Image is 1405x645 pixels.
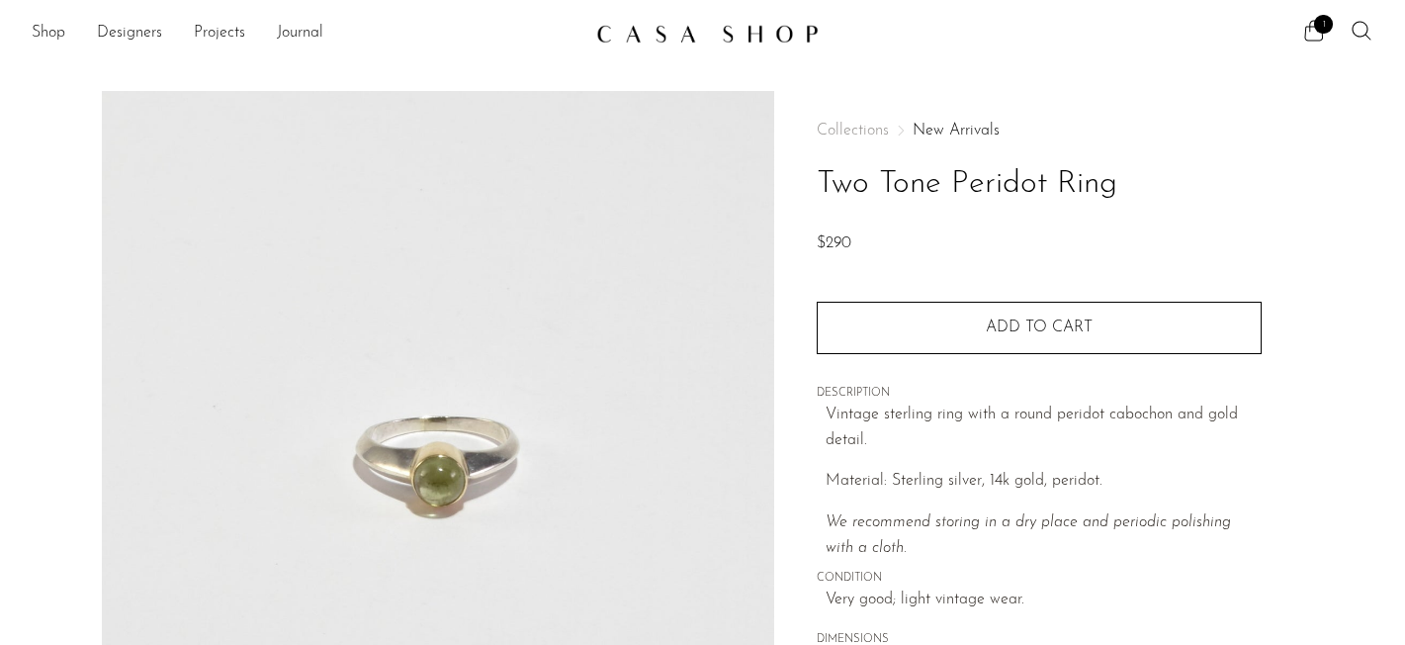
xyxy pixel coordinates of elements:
[826,588,1262,613] span: Very good; light vintage wear.
[817,123,889,138] span: Collections
[817,123,1262,138] nav: Breadcrumbs
[194,21,245,46] a: Projects
[1314,15,1333,34] span: 1
[32,17,580,50] nav: Desktop navigation
[817,570,1262,588] span: CONDITION
[817,235,851,251] span: $290
[826,514,1231,556] i: We recommend storing in a dry place and periodic polishing with a cloth.
[32,21,65,46] a: Shop
[826,403,1262,453] p: Vintage sterling ring with a round peridot cabochon and gold detail.
[817,159,1262,210] h1: Two Tone Peridot Ring
[817,302,1262,353] button: Add to cart
[913,123,1000,138] a: New Arrivals
[826,469,1262,495] p: Material: Sterling silver, 14k gold, peridot.
[277,21,323,46] a: Journal
[97,21,162,46] a: Designers
[986,320,1093,335] span: Add to cart
[817,385,1262,403] span: DESCRIPTION
[32,17,580,50] ul: NEW HEADER MENU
